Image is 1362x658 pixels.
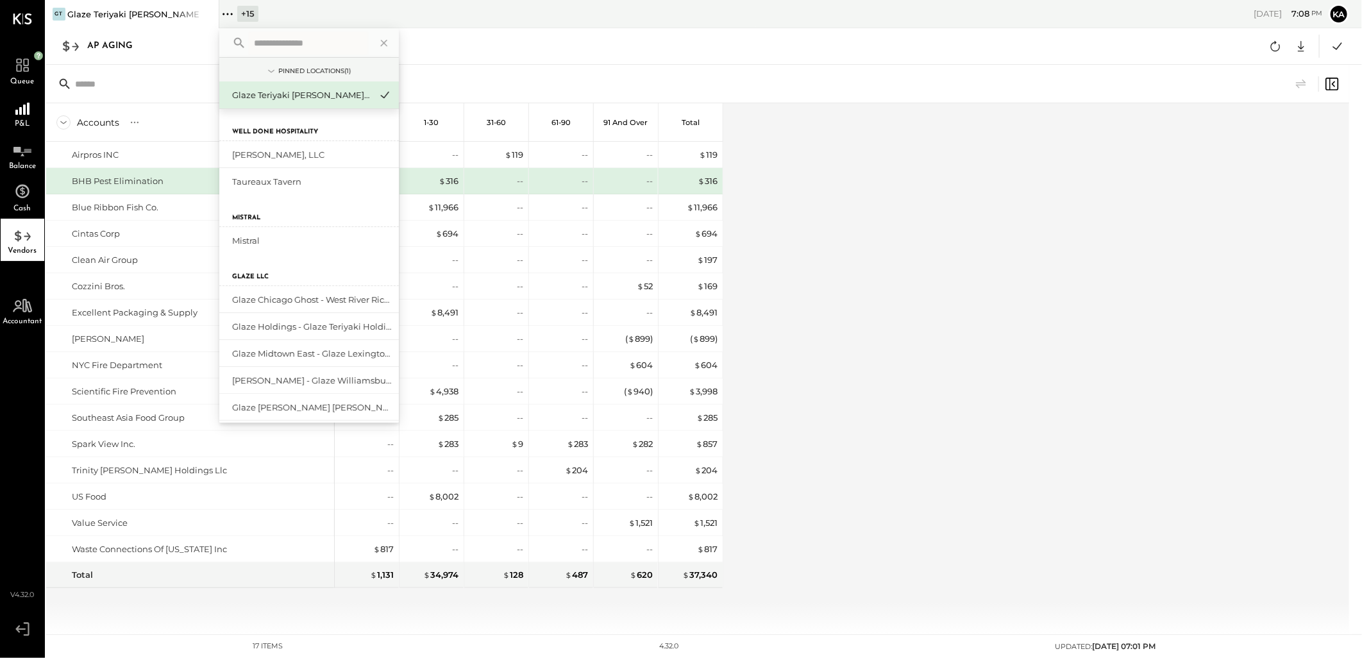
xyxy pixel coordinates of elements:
[429,385,458,398] div: 4,938
[697,281,704,291] span: $
[517,385,523,398] div: --
[1329,4,1349,24] button: Ka
[423,569,458,581] div: 34,974
[232,294,392,306] div: Glaze Chicago Ghost - West River Rice LLC
[582,359,588,371] div: --
[646,228,653,240] div: --
[517,464,523,477] div: --
[582,333,588,345] div: --
[582,175,588,187] div: --
[430,307,458,319] div: 8,491
[624,385,653,398] div: ( 940 )
[694,228,702,239] span: $
[232,401,392,414] div: Glaze [PERSON_NAME] [PERSON_NAME] LLC
[567,439,574,449] span: $
[646,175,653,187] div: --
[437,438,458,450] div: 283
[77,116,119,129] div: Accounts
[437,439,444,449] span: $
[696,412,703,423] span: $
[278,67,351,76] div: Pinned Locations ( 1 )
[628,517,653,529] div: 1,521
[452,543,458,555] div: --
[517,333,523,345] div: --
[687,202,694,212] span: $
[696,438,718,450] div: 857
[565,569,588,581] div: 487
[72,333,144,345] div: [PERSON_NAME]
[72,464,227,477] div: Trinity [PERSON_NAME] Holdings Llc
[452,464,458,477] div: --
[565,569,572,580] span: $
[87,36,146,56] div: AP Aging
[646,149,653,161] div: --
[698,176,705,186] span: $
[428,491,458,503] div: 8,002
[694,359,718,371] div: 604
[637,281,644,291] span: $
[646,254,653,266] div: --
[237,6,258,22] div: + 15
[1,92,44,134] a: P&L
[425,118,439,127] p: 1-30
[682,569,718,581] div: 37,340
[697,544,704,554] span: $
[689,307,718,319] div: 8,491
[430,307,437,317] span: $
[1,134,44,176] a: Balance
[428,202,435,212] span: $
[582,254,588,266] div: --
[232,348,392,360] div: Glaze Midtown East - Glaze Lexington One LLC
[511,438,523,450] div: 9
[697,255,704,265] span: $
[1055,641,1156,652] div: UPDATED:
[637,280,653,292] div: 52
[582,228,588,240] div: --
[67,8,199,21] div: Glaze Teriyaki [PERSON_NAME] Street - [PERSON_NAME] River [PERSON_NAME] LLC
[452,517,458,529] div: --
[15,120,30,128] span: P&L
[428,201,458,214] div: 11,966
[387,438,394,450] div: --
[72,412,185,424] div: Southeast Asia Food Group
[232,176,392,188] div: Taureaux Tavern
[8,247,37,255] span: Vendors
[72,254,138,266] div: Clean Air Group
[72,359,162,371] div: NYC Fire Department
[437,412,444,423] span: $
[1,49,44,92] a: Queue
[517,359,523,371] div: --
[517,517,523,529] div: --
[582,517,588,529] div: --
[646,201,653,214] div: --
[632,438,653,450] div: 282
[697,280,718,292] div: 169
[517,412,523,424] div: --
[232,321,392,333] div: Glaze Holdings - Glaze Teriyaki Holdings LLC
[551,118,571,127] p: 61-90
[232,128,318,137] label: Well Done Hospitality
[694,360,701,370] span: $
[517,491,523,503] div: --
[429,386,436,396] span: $
[370,569,377,580] span: $
[690,333,718,345] div: ( 899 )
[646,543,653,555] div: --
[423,569,430,580] span: $
[72,491,106,503] div: US Food
[517,201,523,214] div: --
[582,543,588,555] div: --
[232,273,269,282] label: Glaze LLC
[373,544,380,554] span: $
[72,307,198,319] div: Excellent Packaging & Supply
[565,464,588,477] div: 204
[628,518,635,528] span: $
[72,280,125,292] div: Cozzini Bros.
[696,439,703,449] span: $
[72,385,176,398] div: Scientific Fire Prevention
[3,317,42,325] span: Accountant
[11,78,35,85] span: Queue
[629,360,636,370] span: $
[232,149,392,161] div: [PERSON_NAME], LLC
[687,491,718,503] div: 8,002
